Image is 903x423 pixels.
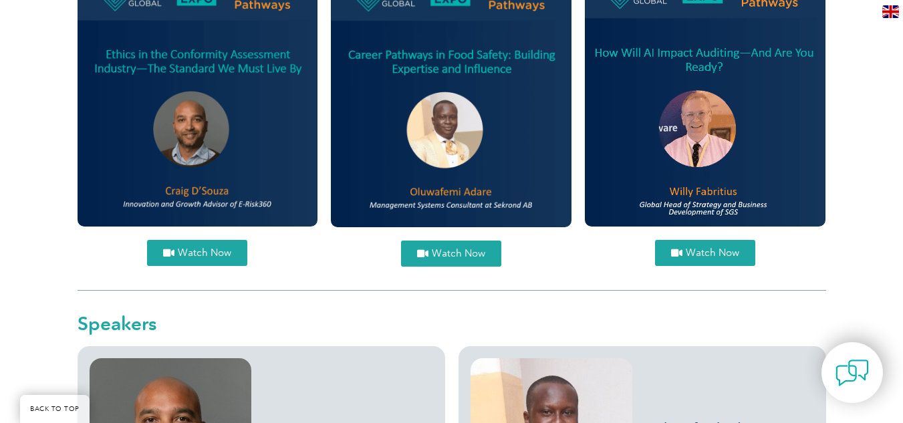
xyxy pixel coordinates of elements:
h2: Speakers [78,314,826,333]
span: Watch Now [686,248,739,258]
a: Watch Now [655,240,755,266]
span: Watch Now [178,248,231,258]
span: Watch Now [432,249,485,259]
a: Watch Now [147,240,247,266]
img: contact-chat.png [835,356,869,390]
a: Watch Now [401,241,501,267]
img: en [882,5,899,18]
a: BACK TO TOP [20,395,90,423]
